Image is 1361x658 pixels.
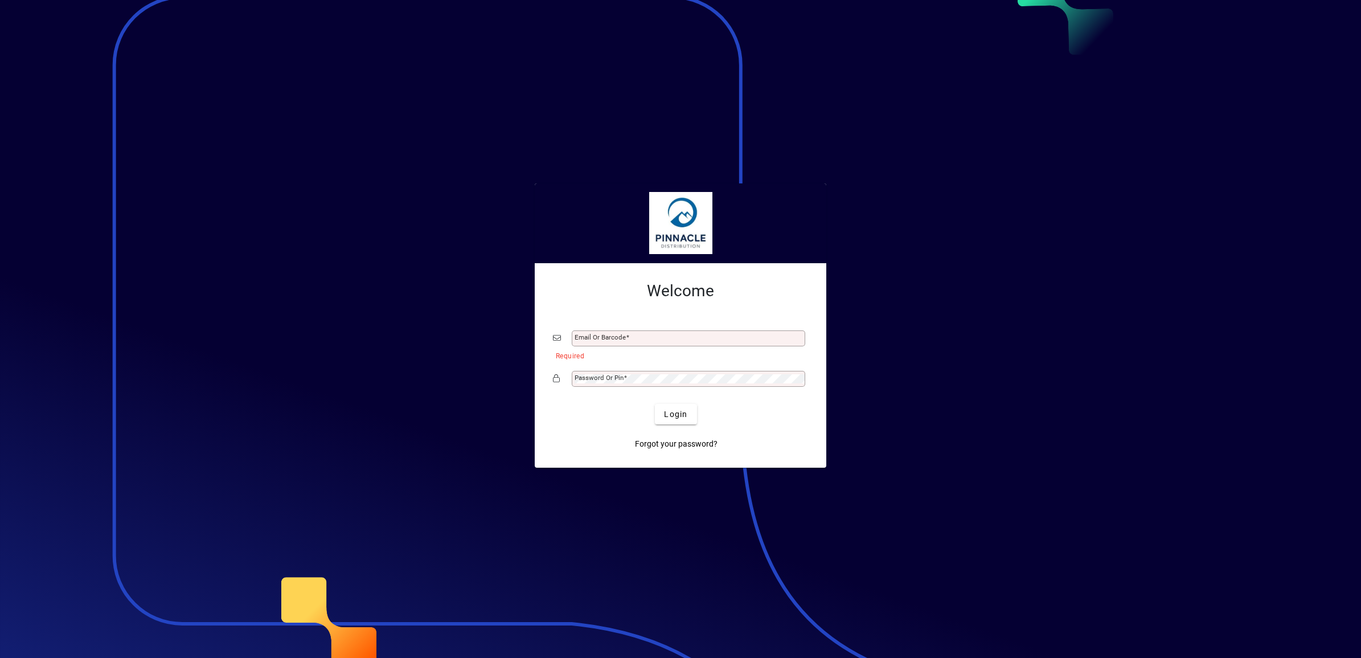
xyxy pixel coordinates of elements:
mat-error: Required [556,349,799,361]
mat-label: Password or Pin [575,374,624,382]
a: Forgot your password? [630,434,722,454]
span: Login [664,408,687,420]
h2: Welcome [553,281,808,301]
mat-label: Email or Barcode [575,333,626,341]
button: Login [655,404,696,424]
span: Forgot your password? [635,438,718,450]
